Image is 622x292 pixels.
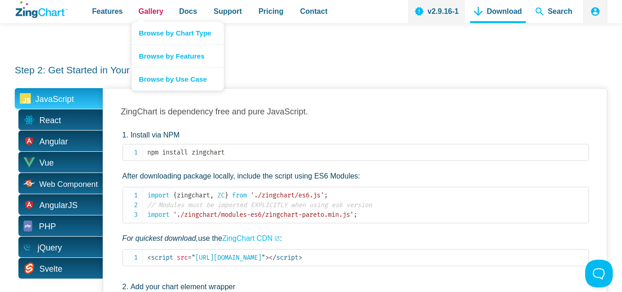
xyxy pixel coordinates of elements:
[225,191,228,199] span: }
[222,232,280,244] a: ZingChart CDN
[265,254,269,262] span: >
[147,148,589,157] code: npm install zingchart
[269,254,276,262] span: </
[139,5,163,18] span: Gallery
[39,220,56,234] span: PHP
[35,92,74,107] span: JavaScript
[173,191,177,199] span: {
[262,254,265,262] span: "
[132,67,224,90] a: Browse by Use Case
[585,260,613,287] iframe: Toggle Customer Support
[179,5,197,18] span: Docs
[177,254,188,262] span: src
[250,191,324,199] span: './zingchart/es6.js'
[258,5,283,18] span: Pricing
[122,170,589,182] p: After downloading package locally, include the script using ES6 Modules:
[40,156,54,170] span: Vue
[173,211,354,219] span: './zingchart/modules-es6/zingchart-pareto.min.js'
[15,64,607,76] h3: Step 2: Get Started in Your Environment
[324,191,328,199] span: ;
[122,129,589,266] li: Install via NPM
[39,180,98,188] span: Web Component
[269,254,298,262] span: script
[132,22,224,44] a: Browse by Chart Type
[40,135,68,149] span: Angular
[232,191,247,199] span: from
[298,254,302,262] span: >
[210,191,214,199] span: ,
[217,191,225,199] span: ZC
[147,191,169,199] span: import
[40,262,63,276] span: Svelte
[122,232,589,244] p: use the :
[188,254,265,262] span: [URL][DOMAIN_NAME]
[147,211,169,219] span: import
[147,254,173,262] span: script
[92,5,123,18] span: Features
[147,254,151,262] span: <
[23,220,32,232] img: PHP Icon
[147,201,372,209] span: // Modules must be imported EXPLICITLY when using es6 version
[38,241,62,255] span: jQuery
[40,198,78,213] span: AngularJS
[122,234,198,242] em: For quickest download,
[192,254,195,262] span: "
[214,5,242,18] span: Support
[188,254,192,262] span: =
[40,113,61,128] span: React
[300,5,328,18] span: Contact
[147,191,589,220] code: zingchart
[121,107,589,117] h3: ZingChart is dependency free and pure JavaScript.
[132,44,224,67] a: Browse by Features
[16,1,68,18] a: ZingChart Logo. Click to return to the homepage
[354,211,357,219] span: ;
